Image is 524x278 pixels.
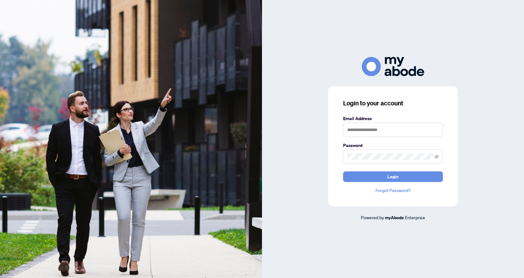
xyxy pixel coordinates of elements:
[385,214,404,221] a: myAbode
[343,171,443,182] button: Login
[343,187,443,194] a: Forgot Password?
[361,215,384,220] span: Powered by
[387,172,399,182] span: Login
[343,99,443,108] h3: Login to your account
[343,142,443,149] label: Password
[362,57,424,76] img: ma-logo
[343,115,443,122] label: Email Address
[405,215,425,220] span: Enterprise
[434,154,439,159] span: eye-invisible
